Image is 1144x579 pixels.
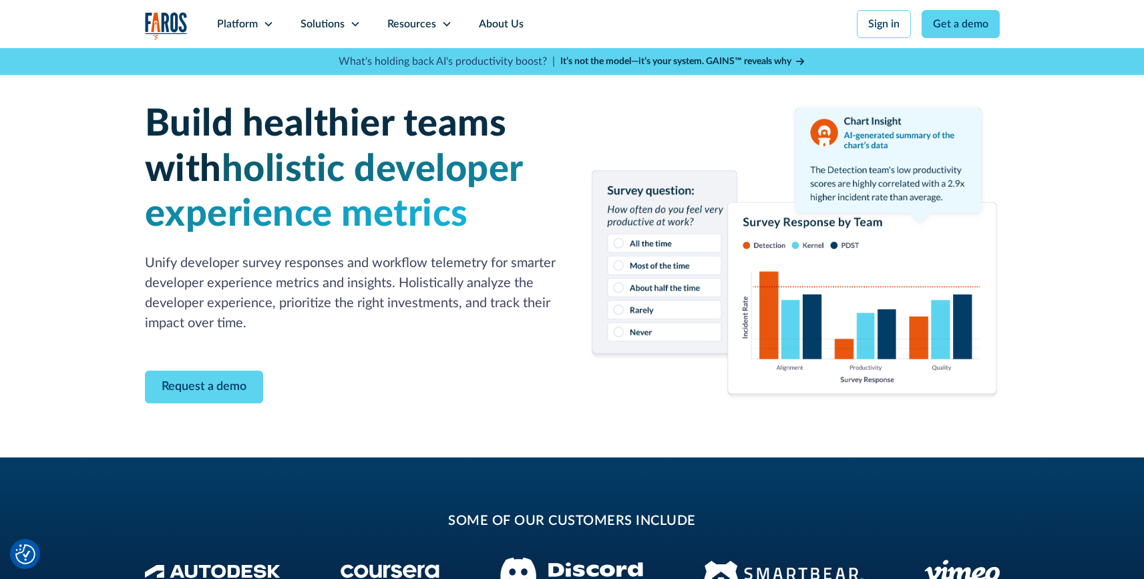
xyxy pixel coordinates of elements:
[145,102,556,237] h1: Build healthier teams with
[588,102,1000,404] img: Combined image of a developer experience survey, bar chart of survey responses by team with incid...
[145,371,263,403] a: Contact Modal
[857,10,911,38] a: Sign in
[15,544,35,564] button: Cookie Settings
[301,16,345,32] div: Solutions
[145,12,188,39] img: Logo of the analytics and reporting company Faros.
[15,544,35,564] img: Revisit consent button
[252,511,893,531] h2: some of our customers include
[560,57,791,66] strong: It’s not the model—it’s your system. GAINS™ reveals why
[217,16,258,32] div: Platform
[145,564,280,578] img: Autodesk Logo
[922,10,1000,38] a: Get a demo
[145,12,188,39] a: home
[145,151,524,233] span: holistic developer experience metrics
[145,253,556,333] p: Unify developer survey responses and workflow telemetry for smarter developer experience metrics ...
[339,53,555,69] p: What's holding back AI's productivity boost? |
[387,16,436,32] div: Resources
[341,564,439,578] img: Coursera Logo
[560,55,806,69] a: It’s not the model—it’s your system. GAINS™ reveals why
